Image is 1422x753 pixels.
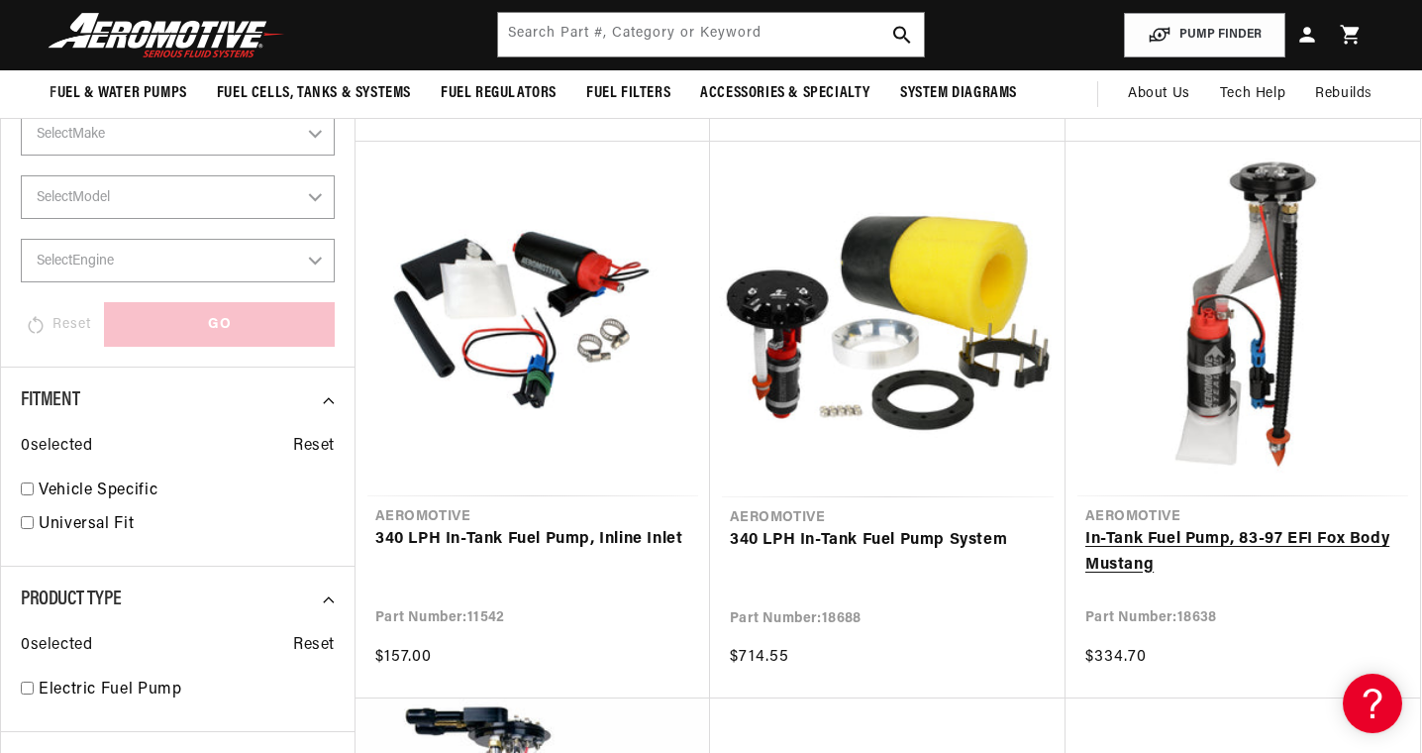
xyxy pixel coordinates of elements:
[21,239,335,282] select: Engine
[39,512,335,538] a: Universal Fit
[1128,86,1190,101] span: About Us
[35,70,202,117] summary: Fuel & Water Pumps
[1124,13,1285,57] button: PUMP FINDER
[586,83,670,104] span: Fuel Filters
[50,83,187,104] span: Fuel & Water Pumps
[21,112,335,156] select: Make
[375,527,690,553] a: 340 LPH In-Tank Fuel Pump, Inline Inlet
[21,633,92,659] span: 0 selected
[498,13,924,56] input: Search by Part Number, Category or Keyword
[293,633,335,659] span: Reset
[39,479,335,504] a: Vehicle Specific
[43,12,290,58] img: Aeromotive
[685,70,885,117] summary: Accessories & Specialty
[21,390,79,410] span: Fitment
[1220,83,1285,105] span: Tech Help
[21,590,121,609] span: Product Type
[1085,527,1400,578] a: In-Tank Fuel Pump, 83-97 EFI Fox Body Mustang
[885,70,1032,117] summary: System Diagrams
[571,70,685,117] summary: Fuel Filters
[21,175,335,219] select: Model
[1113,70,1205,118] a: About Us
[39,678,335,703] a: Electric Fuel Pump
[1205,70,1300,118] summary: Tech Help
[1315,83,1372,105] span: Rebuilds
[700,83,870,104] span: Accessories & Specialty
[900,83,1017,104] span: System Diagrams
[1300,70,1387,118] summary: Rebuilds
[21,434,92,460] span: 0 selected
[293,434,335,460] span: Reset
[426,70,571,117] summary: Fuel Regulators
[217,83,411,104] span: Fuel Cells, Tanks & Systems
[441,83,557,104] span: Fuel Regulators
[730,528,1046,554] a: 340 LPH In-Tank Fuel Pump System
[880,13,924,56] button: search button
[202,70,426,117] summary: Fuel Cells, Tanks & Systems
